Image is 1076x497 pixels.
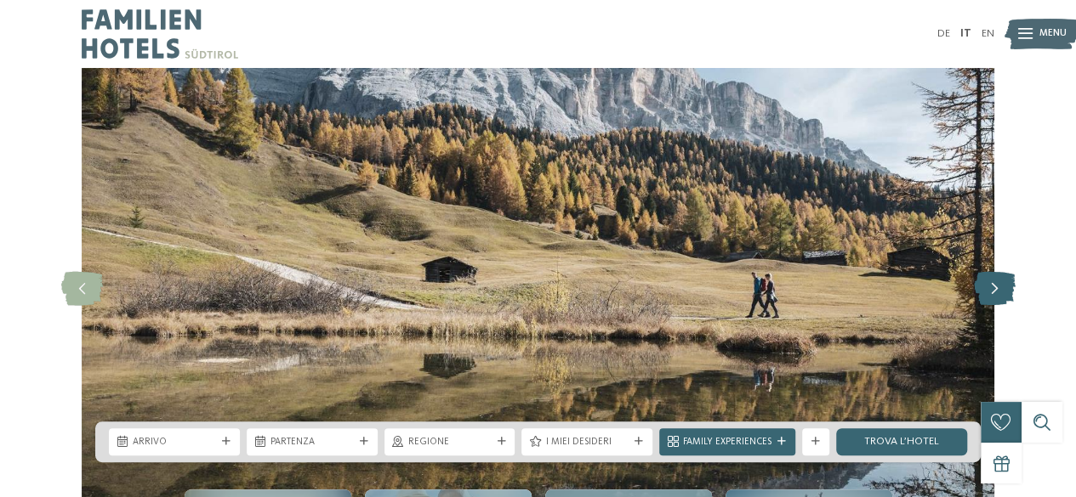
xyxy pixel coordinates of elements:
[982,28,994,39] a: EN
[836,428,967,455] a: trova l’hotel
[408,436,492,449] span: Regione
[545,436,629,449] span: I miei desideri
[937,28,950,39] a: DE
[270,436,354,449] span: Partenza
[683,436,771,449] span: Family Experiences
[1039,27,1067,41] span: Menu
[960,28,971,39] a: IT
[133,436,216,449] span: Arrivo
